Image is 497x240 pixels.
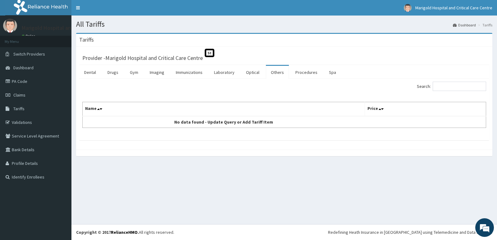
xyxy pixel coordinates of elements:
a: Optical [241,66,264,79]
span: St [205,49,214,57]
p: Marigold Hospital and Critical Care Centre [22,25,123,31]
li: Tariffs [476,22,492,28]
input: Search: [433,82,486,91]
th: Price [365,102,486,116]
a: Dashboard [453,22,476,28]
a: Gym [125,66,143,79]
span: Dashboard [13,65,34,70]
footer: All rights reserved. [71,224,497,240]
h1: All Tariffs [76,20,492,28]
a: Drugs [103,66,123,79]
strong: Copyright © 2017 . [76,229,139,235]
th: Name [83,102,365,116]
a: Immunizations [171,66,207,79]
a: Laboratory [209,66,239,79]
a: Spa [324,66,341,79]
a: RelianceHMO [111,229,138,235]
div: Redefining Heath Insurance in [GEOGRAPHIC_DATA] using Telemedicine and Data Science! [328,229,492,235]
h3: Provider - Marigold Hospital and Critical Care Centre [82,55,203,61]
a: Procedures [290,66,322,79]
a: Dental [79,66,101,79]
img: User Image [3,19,17,33]
a: Imaging [145,66,169,79]
h3: Tariffs [79,37,94,43]
td: No data found - Update Query or Add Tariff Item [83,116,365,128]
label: Search: [417,82,486,91]
img: User Image [404,4,412,12]
span: Tariffs [13,106,25,111]
a: Others [266,66,289,79]
span: Switch Providers [13,51,45,57]
span: Claims [13,92,25,98]
span: Marigold Hospital and Critical Care Centre [415,5,492,11]
a: Online [22,34,37,38]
